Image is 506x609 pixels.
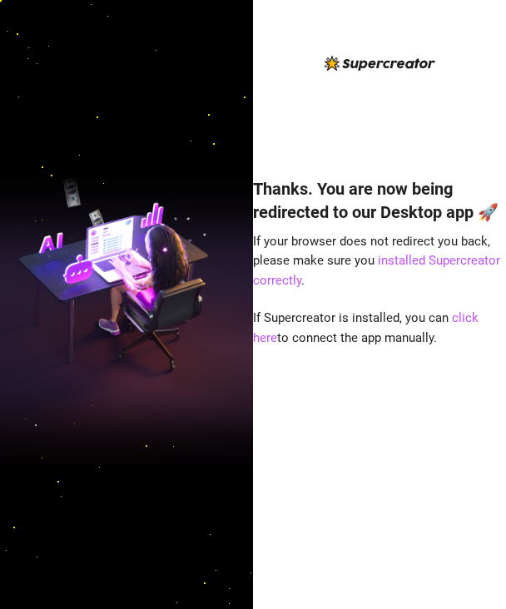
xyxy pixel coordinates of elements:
[253,253,500,288] a: installed Supercreator correctly
[253,177,506,224] h4: Thanks. You are now being redirected to our Desktop app 🚀
[253,310,479,345] span: If Supercreator is installed, you can to connect the app manually.
[253,310,479,345] a: click here
[253,234,500,288] span: If your browser does not redirect you back, please make sure you .
[325,56,435,71] img: logo-BBDzfeDw.svg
